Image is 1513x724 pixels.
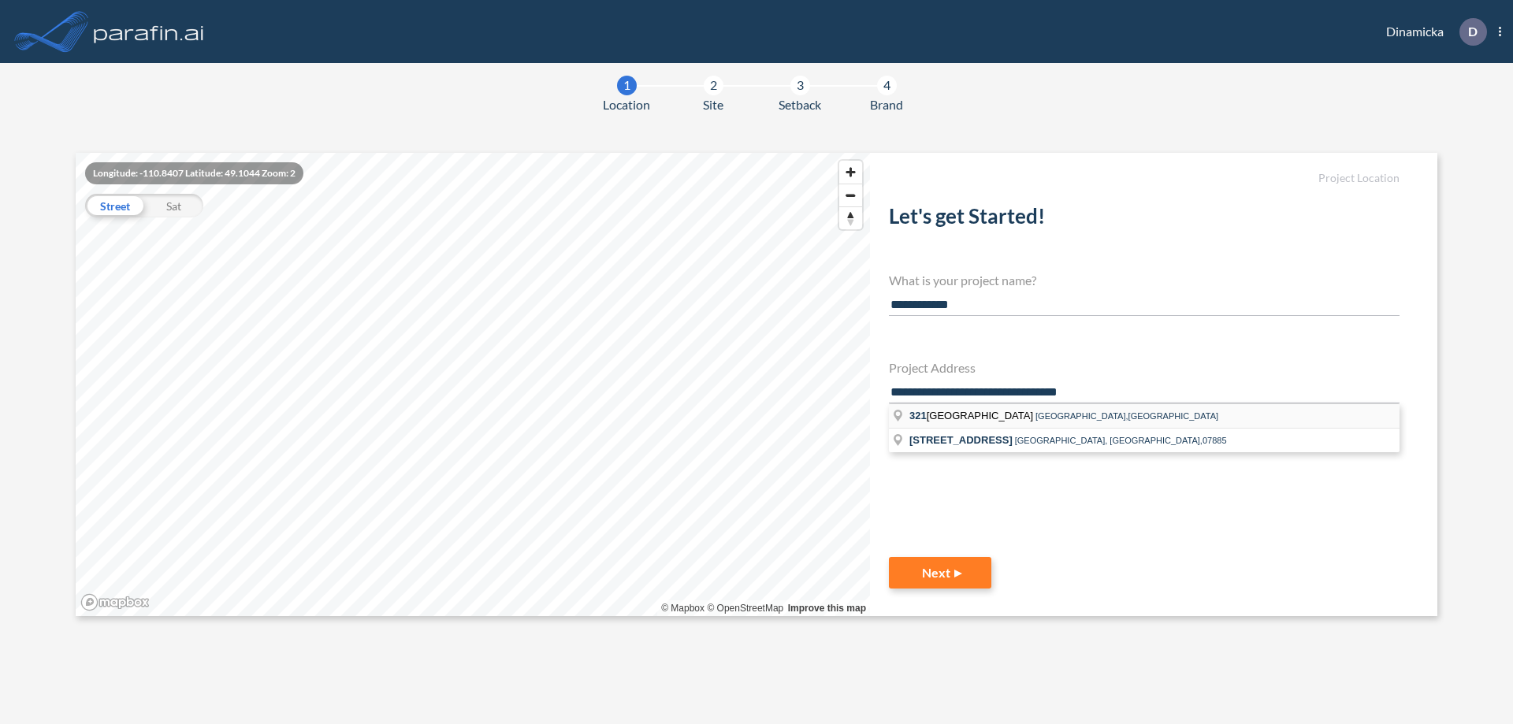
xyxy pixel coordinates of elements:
div: 3 [790,76,810,95]
a: Mapbox homepage [80,593,150,611]
button: Reset bearing to north [839,206,862,229]
div: 2 [704,76,723,95]
div: Dinamicka [1362,18,1501,46]
span: [GEOGRAPHIC_DATA] [909,410,1035,421]
span: 321 [909,410,927,421]
p: D [1468,24,1478,39]
h4: Project Address [889,360,1400,375]
img: logo [91,16,207,47]
div: 1 [617,76,637,95]
button: Zoom out [839,184,862,206]
button: Next [889,557,991,588]
span: Location [603,95,650,114]
span: Site [703,95,723,114]
div: Street [85,194,144,217]
canvas: Map [76,153,870,616]
a: Improve this map [788,603,866,614]
span: [GEOGRAPHIC_DATA],[GEOGRAPHIC_DATA] [1035,411,1218,421]
h2: Let's get Started! [889,204,1400,235]
h4: What is your project name? [889,273,1400,288]
a: Mapbox [661,603,704,614]
div: 4 [877,76,897,95]
button: Zoom in [839,161,862,184]
span: [STREET_ADDRESS] [909,434,1013,446]
span: Brand [870,95,903,114]
div: Longitude: -110.8407 Latitude: 49.1044 Zoom: 2 [85,162,303,184]
span: [GEOGRAPHIC_DATA], [GEOGRAPHIC_DATA],07885 [1015,436,1227,445]
div: Sat [144,194,203,217]
span: Setback [779,95,821,114]
a: OpenStreetMap [707,603,783,614]
h5: Project Location [889,172,1400,185]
